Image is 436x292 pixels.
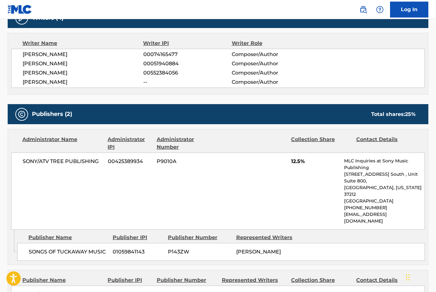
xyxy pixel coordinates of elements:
div: Contact Details [356,136,417,151]
span: Composer/Author [232,60,312,68]
div: Administrator Name [22,136,103,151]
div: Administrator IPI [108,136,152,151]
p: [GEOGRAPHIC_DATA], [US_STATE] 37212 [344,184,425,198]
span: 00074165477 [143,51,232,58]
div: Help [373,3,386,16]
span: Composer/Author [232,78,312,86]
div: Represented Writers [236,234,300,241]
img: help [376,6,384,13]
span: 01059841143 [113,248,163,256]
p: [GEOGRAPHIC_DATA] [344,198,425,204]
span: Composer/Author [232,69,312,77]
img: search [359,6,367,13]
div: Represented Writers [222,276,286,284]
div: Publisher Number [157,276,217,284]
span: Composer/Author [232,51,312,58]
span: 00552384056 [143,69,232,77]
span: [PERSON_NAME] [23,69,143,77]
p: MLC Inquiries at Sony Music Publishing [344,158,425,171]
div: Publisher Name [28,234,108,241]
span: [PERSON_NAME] [23,51,143,58]
span: 00051940884 [143,60,232,68]
div: Publisher IPI [113,234,163,241]
div: Total shares: [371,110,416,118]
span: [PERSON_NAME] [23,60,143,68]
iframe: Chat Widget [404,261,436,292]
a: Public Search [357,3,370,16]
span: 25 % [405,111,416,117]
a: Log In [390,2,428,18]
span: P9010A [157,158,217,165]
p: [PHONE_NUMBER] [344,204,425,211]
div: Contact Details [356,276,417,284]
span: SONY/ATV TREE PUBLISHING [23,158,103,165]
span: P143ZW [168,248,231,256]
span: 12.5% [291,158,339,165]
p: [STREET_ADDRESS] South , Unit Suite 800, [344,171,425,184]
p: [EMAIL_ADDRESS][DOMAIN_NAME] [344,211,425,224]
div: Publisher Number [168,234,231,241]
span: [PERSON_NAME] [23,78,143,86]
div: Collection Share [291,276,351,284]
h5: Publishers (2) [32,110,72,118]
div: Collection Share [291,136,351,151]
img: MLC Logo [8,5,32,14]
span: [PERSON_NAME] [236,249,281,255]
div: Writer IPI [143,39,231,47]
span: SONGS OF TUCKAWAY MUSIC [29,248,108,256]
span: 00425389934 [108,158,152,165]
div: Drag [406,268,410,287]
div: Writer Role [232,39,312,47]
div: Publisher Name [22,276,103,284]
span: -- [143,78,232,86]
img: Publishers [18,110,26,118]
div: Publisher IPI [108,276,152,284]
div: Writer Name [22,39,143,47]
div: Administrator Number [157,136,217,151]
